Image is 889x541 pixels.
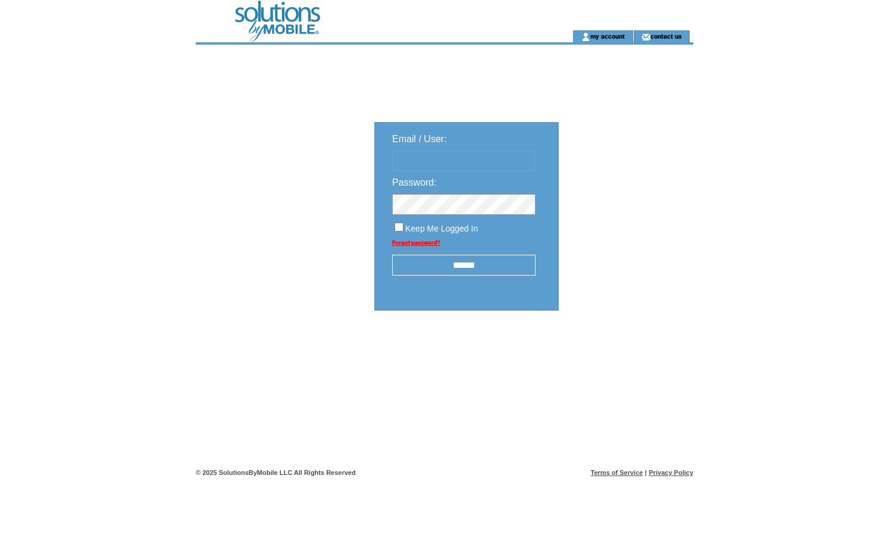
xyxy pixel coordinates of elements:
a: my account [590,32,625,40]
span: Password: [392,177,437,187]
img: account_icon.gif [581,32,590,42]
a: Terms of Service [591,469,643,476]
span: | [645,469,647,476]
img: contact_us_icon.gif [641,32,650,42]
span: Email / User: [392,134,447,144]
span: © 2025 SolutionsByMobile LLC All Rights Reserved [196,469,356,476]
span: Keep Me Logged In [405,224,478,233]
a: Forgot password? [392,239,440,246]
a: Privacy Policy [649,469,693,476]
a: contact us [650,32,682,40]
img: transparent.png [593,340,653,355]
